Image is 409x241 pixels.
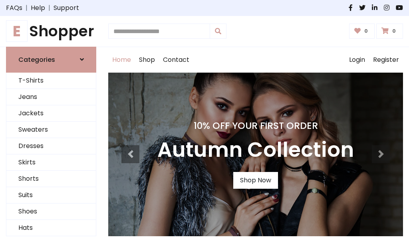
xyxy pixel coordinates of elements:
[6,203,96,220] a: Shoes
[6,22,96,40] a: EShopper
[233,172,278,189] a: Shop Now
[6,22,96,40] h1: Shopper
[6,47,96,73] a: Categories
[362,28,370,35] span: 0
[6,122,96,138] a: Sweaters
[390,28,398,35] span: 0
[157,120,354,131] h4: 10% Off Your First Order
[31,3,45,13] a: Help
[6,3,22,13] a: FAQs
[6,138,96,154] a: Dresses
[159,47,193,73] a: Contact
[369,47,403,73] a: Register
[135,47,159,73] a: Shop
[376,24,403,39] a: 0
[108,47,135,73] a: Home
[18,56,55,63] h6: Categories
[6,20,28,42] span: E
[45,3,54,13] span: |
[6,220,96,236] a: Hats
[157,138,354,162] h3: Autumn Collection
[6,171,96,187] a: Shorts
[6,154,96,171] a: Skirts
[54,3,79,13] a: Support
[6,187,96,203] a: Suits
[22,3,31,13] span: |
[6,73,96,89] a: T-Shirts
[6,89,96,105] a: Jeans
[349,24,375,39] a: 0
[6,105,96,122] a: Jackets
[345,47,369,73] a: Login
